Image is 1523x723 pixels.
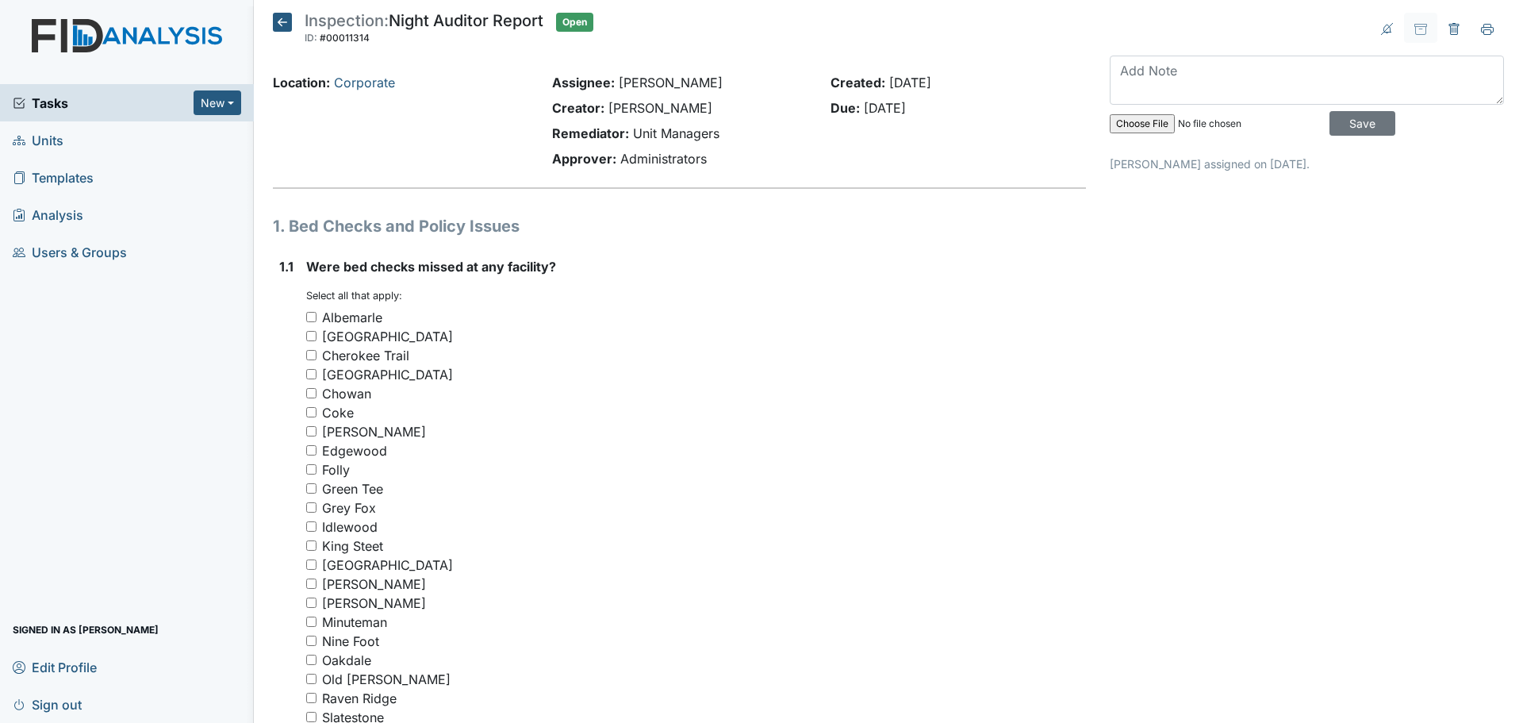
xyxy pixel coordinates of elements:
strong: Approver: [552,151,616,167]
a: Corporate [334,75,395,90]
div: Grey Fox [322,498,376,517]
span: Were bed checks missed at any facility? [306,259,556,275]
div: Green Tee [322,479,383,498]
input: Albemarle [306,312,316,322]
button: New [194,90,241,115]
input: Grey Fox [306,502,316,513]
strong: Created: [831,75,885,90]
div: Idlewood [322,517,378,536]
span: [DATE] [889,75,931,90]
div: Minuteman [322,613,387,632]
input: Raven Ridge [306,693,316,703]
input: Coke [306,407,316,417]
span: Open [556,13,593,32]
div: Oakdale [322,651,371,670]
div: [PERSON_NAME] [322,422,426,441]
div: Albemarle [322,308,382,327]
span: Sign out [13,692,82,717]
input: Folly [306,464,316,475]
input: [PERSON_NAME] [306,579,316,589]
input: [PERSON_NAME] [306,598,316,608]
div: [GEOGRAPHIC_DATA] [322,556,453,575]
span: [DATE] [864,100,906,116]
div: Folly [322,460,350,479]
div: Old [PERSON_NAME] [322,670,451,689]
div: King Steet [322,536,383,556]
input: Save [1329,111,1395,136]
input: [GEOGRAPHIC_DATA] [306,560,316,570]
span: ID: [305,32,317,44]
strong: Creator: [552,100,604,116]
input: Minuteman [306,617,316,627]
span: [PERSON_NAME] [608,100,712,116]
input: Slatestone [306,712,316,722]
label: 1.1 [279,257,293,276]
input: King Steet [306,540,316,551]
input: [GEOGRAPHIC_DATA] [306,331,316,341]
input: Edgewood [306,445,316,456]
div: Coke [322,403,354,422]
div: Night Auditor Report [305,13,543,48]
span: Edit Profile [13,655,97,679]
input: Cherokee Trail [306,350,316,360]
strong: Location: [273,75,330,90]
span: #00011314 [320,32,370,44]
div: Nine Foot [322,632,379,651]
div: Cherokee Trail [322,346,409,365]
input: Oakdale [306,655,316,665]
div: Chowan [322,384,371,403]
input: [PERSON_NAME] [306,426,316,436]
input: [GEOGRAPHIC_DATA] [306,369,316,379]
span: Inspection: [305,11,389,30]
strong: Assignee: [552,75,615,90]
span: Analysis [13,202,83,227]
strong: Due: [831,100,860,116]
span: Unit Managers [633,125,719,141]
div: [PERSON_NAME] [322,594,426,613]
div: Raven Ridge [322,689,397,708]
strong: Remediator: [552,125,629,141]
span: Units [13,128,63,152]
input: Green Tee [306,483,316,494]
span: [PERSON_NAME] [619,75,723,90]
span: Signed in as [PERSON_NAME] [13,617,159,642]
div: [GEOGRAPHIC_DATA] [322,365,453,384]
small: Select all that apply: [306,290,402,302]
input: Idlewood [306,521,316,532]
div: Edgewood [322,441,387,460]
h1: 1. Bed Checks and Policy Issues [273,214,1086,238]
input: Nine Foot [306,636,316,646]
p: [PERSON_NAME] assigned on [DATE]. [1110,156,1504,172]
a: Tasks [13,94,194,113]
span: Users & Groups [13,240,127,264]
span: Administrators [620,151,707,167]
span: Templates [13,165,94,190]
input: Chowan [306,388,316,398]
div: [PERSON_NAME] [322,575,426,594]
div: [GEOGRAPHIC_DATA] [322,327,453,346]
input: Old [PERSON_NAME] [306,674,316,684]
